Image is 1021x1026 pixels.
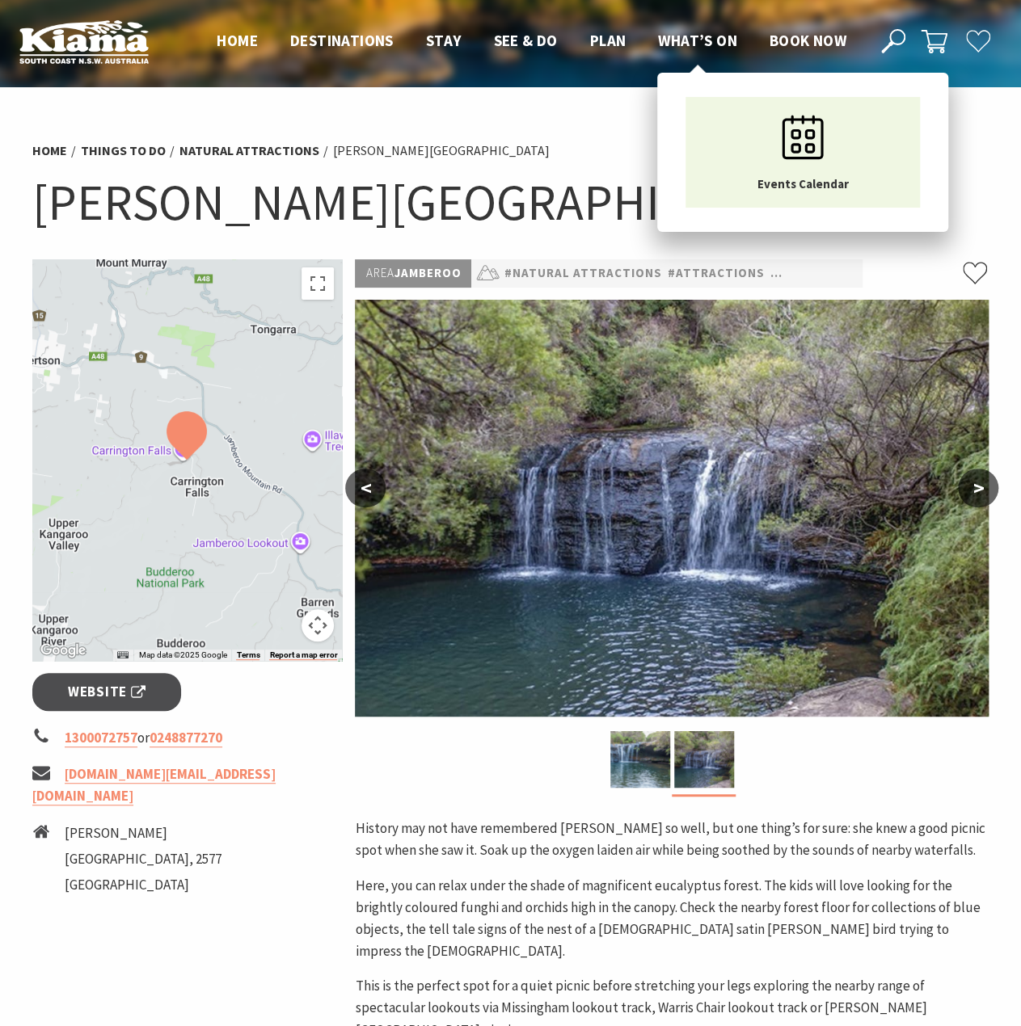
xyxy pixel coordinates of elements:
span: Area [365,265,394,280]
li: or [32,727,343,749]
span: Book now [770,31,846,50]
li: [GEOGRAPHIC_DATA] [65,874,221,896]
nav: Main Menu [200,28,863,55]
span: Plan [590,31,627,50]
span: See & Do [493,31,557,50]
button: < [345,469,386,507]
p: Jamberoo [355,259,471,288]
a: Website [32,673,182,711]
a: Things To Do [81,142,166,159]
button: Map camera controls [302,609,334,641]
li: [PERSON_NAME][GEOGRAPHIC_DATA] [333,141,550,162]
img: Nellies Glen waterfall, Budderoo National Park. Photo credit: Michael Van Ewijk © DPIE [610,731,670,788]
li: [GEOGRAPHIC_DATA], 2577 [65,848,221,870]
h1: [PERSON_NAME][GEOGRAPHIC_DATA] [32,170,989,235]
a: [DOMAIN_NAME][EMAIL_ADDRESS][DOMAIN_NAME] [32,765,276,805]
button: Toggle fullscreen view [302,267,334,300]
span: Events Calendar [757,176,849,191]
a: Natural Attractions [179,142,319,159]
a: #Attractions [667,263,764,284]
button: > [958,469,998,507]
span: Stay [426,31,462,50]
button: Keyboard shortcuts [117,650,129,661]
a: #Natural Attractions [504,263,661,284]
span: What’s On [658,31,737,50]
img: Kiama Logo [19,19,149,64]
a: Terms (opens in new tab) [236,650,259,660]
span: Destinations [290,31,394,50]
a: #Nature Walks [770,263,872,284]
span: Map data ©2025 Google [138,650,226,659]
p: Here, you can relax under the shade of magnificent eucalyptus forest. The kids will love looking ... [355,875,989,963]
img: Google [36,640,90,661]
span: Website [68,681,146,703]
a: 1300072757 [65,729,137,747]
a: Open this area in Google Maps (opens a new window) [36,640,90,661]
li: [PERSON_NAME] [65,822,221,844]
img: View of Nellies Glen waterfall in Budderoo National Park. Photo: Michael Van Ewijk © DPIE [674,731,734,788]
a: Report a map error [269,650,337,660]
a: Home [32,142,67,159]
a: 0248877270 [150,729,222,747]
img: View of Nellies Glen waterfall in Budderoo National Park. Photo: Michael Van Ewijk © DPIE [355,300,989,717]
p: History may not have remembered [PERSON_NAME] so well, but one thing’s for sure: she knew a good ... [355,818,989,861]
span: Home [217,31,258,50]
